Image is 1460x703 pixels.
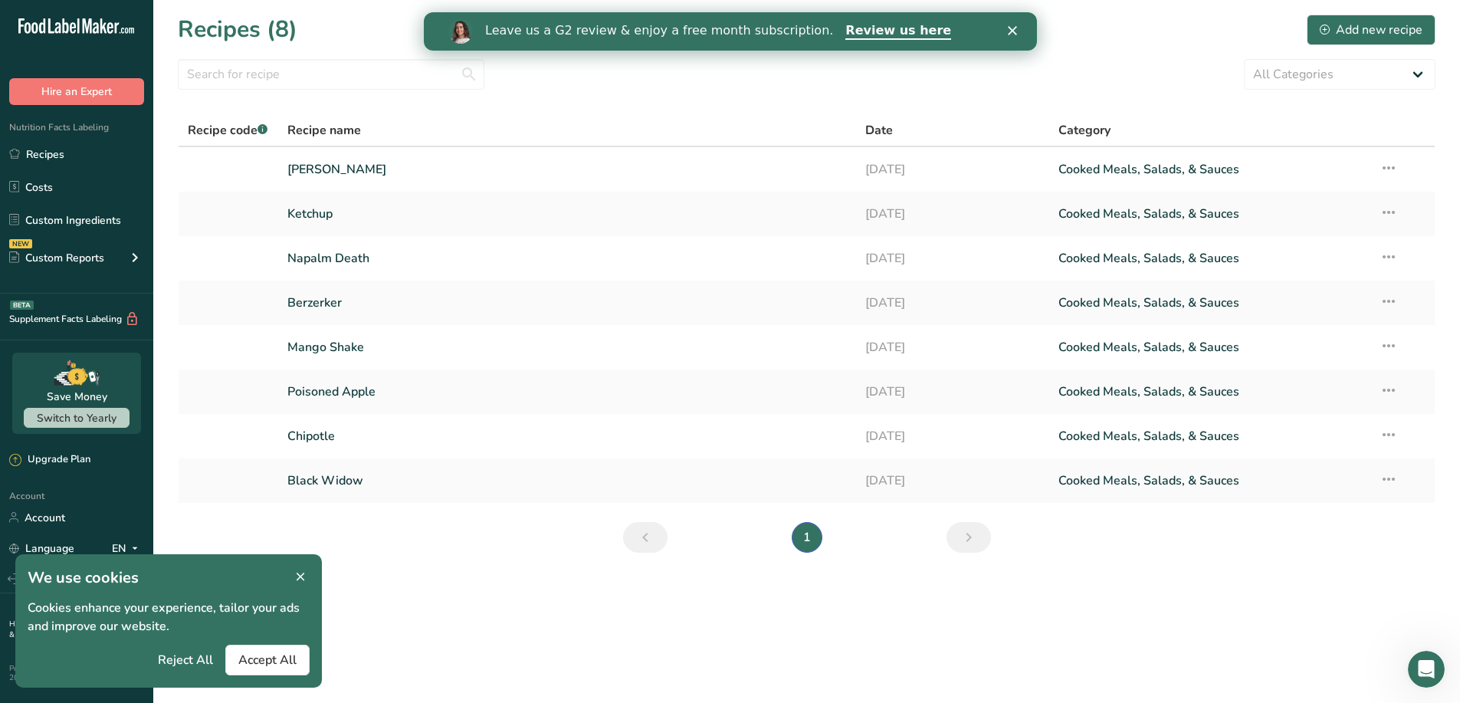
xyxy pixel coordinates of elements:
button: Accept All [225,645,310,675]
a: Chipotle [287,420,848,452]
div: BETA [10,301,34,310]
a: Cooked Meals, Salads, & Sauces [1058,198,1361,230]
a: Language [9,535,74,562]
a: [DATE] [865,465,1040,497]
a: Berzerker [287,287,848,319]
a: Cooked Meals, Salads, & Sauces [1058,331,1361,363]
button: Hire an Expert [9,78,144,105]
a: Hire an Expert . [9,619,64,629]
a: Cooked Meals, Salads, & Sauces [1058,465,1361,497]
a: [DATE] [865,287,1040,319]
div: Save Money [47,389,107,405]
button: Reject All [146,645,225,675]
a: [DATE] [865,153,1040,186]
a: Cooked Meals, Salads, & Sauces [1058,287,1361,319]
div: Powered By FoodLabelMaker © 2025 All Rights Reserved [9,664,144,682]
div: Custom Reports [9,250,104,266]
a: Cooked Meals, Salads, & Sauces [1058,420,1361,452]
span: Accept All [238,651,297,669]
div: Upgrade Plan [9,452,90,468]
a: [DATE] [865,376,1040,408]
a: [DATE] [865,420,1040,452]
div: EN [112,539,144,557]
a: Black Widow [287,465,848,497]
p: Cookies enhance your experience, tailor your ads and improve our website. [28,599,310,636]
iframe: Intercom live chat banner [424,12,1037,51]
span: Reject All [158,651,213,669]
h1: Recipes (8) [178,12,297,47]
a: Terms & Conditions . [9,619,143,640]
div: Close [584,14,599,23]
a: Next page [947,522,991,553]
span: Recipe code [188,122,267,139]
a: Napalm Death [287,242,848,274]
a: Cooked Meals, Salads, & Sauces [1058,153,1361,186]
a: [PERSON_NAME] [287,153,848,186]
span: Recipe name [287,121,361,140]
a: Previous page [623,522,668,553]
button: Switch to Yearly [24,408,130,428]
div: NEW [9,239,32,248]
iframe: Intercom live chat [1408,651,1445,688]
button: Add new recipe [1307,15,1435,45]
a: Cooked Meals, Salads, & Sauces [1058,242,1361,274]
a: Mango Shake [287,331,848,363]
a: Poisoned Apple [287,376,848,408]
a: [DATE] [865,331,1040,363]
span: Switch to Yearly [37,411,116,425]
h1: We use cookies [28,567,310,590]
div: Add new recipe [1320,21,1422,39]
a: [DATE] [865,242,1040,274]
a: Ketchup [287,198,848,230]
input: Search for recipe [178,59,484,90]
a: Cooked Meals, Salads, & Sauces [1058,376,1361,408]
span: Date [865,121,893,140]
a: [DATE] [865,198,1040,230]
span: Category [1058,121,1111,140]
